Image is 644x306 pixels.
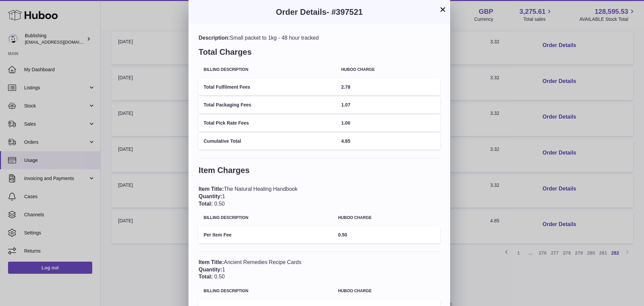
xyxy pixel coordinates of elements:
span: Total: [199,274,213,279]
span: 1.00 [341,120,350,126]
span: Description: [199,35,230,41]
span: 2.78 [341,84,350,90]
th: Billing Description [199,211,333,225]
span: 1.07 [341,102,350,107]
h3: Total Charges [199,47,440,61]
td: Total Packaging Fees [199,97,336,113]
span: Total: [199,201,213,207]
span: 0.50 [214,201,225,207]
h3: Order Details [199,7,440,17]
div: Ancient Remedies Recipe Cards 1 [199,259,440,280]
span: Item Title: [199,186,224,192]
button: × [439,5,447,13]
td: Total Fulfilment Fees [199,79,336,95]
th: Huboo charge [333,284,440,298]
th: Huboo charge [333,211,440,225]
div: Small packet to 1kg - 48 hour tracked [199,34,440,42]
td: Total Pick Rate Fees [199,115,336,131]
h3: Item Charges [199,165,440,179]
span: Quantity: [199,193,222,199]
span: 0.50 [214,274,225,279]
td: Cumulative Total [199,133,336,149]
span: - #397521 [326,7,363,16]
span: 4.85 [341,138,350,144]
td: Per Item Fee [199,227,333,243]
th: Billing Description [199,284,333,298]
th: Huboo charge [336,62,440,77]
span: 0.50 [338,232,347,237]
div: The Natural Healing Handbook 1 [199,185,440,207]
span: Item Title: [199,259,224,265]
th: Billing Description [199,62,336,77]
span: Quantity: [199,267,222,272]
